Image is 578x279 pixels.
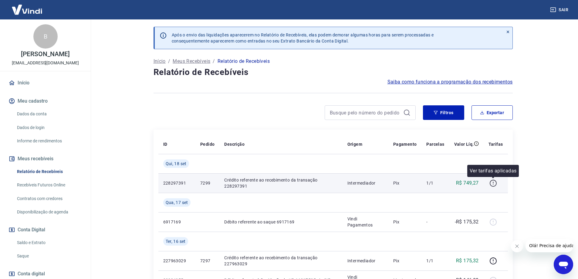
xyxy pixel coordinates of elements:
div: B [33,24,58,49]
p: [PERSON_NAME] [21,51,69,57]
h4: Relatório de Recebíveis [154,66,513,78]
p: Após o envio das liquidações aparecerem no Relatório de Recebíveis, elas podem demorar algumas ho... [172,32,434,44]
button: Conta Digital [7,223,83,236]
p: R$ 175,32 [456,257,479,264]
p: Tarifas [488,141,503,147]
a: Saldo e Extrato [15,236,83,249]
button: Filtros [423,105,464,120]
a: Saque [15,250,83,262]
a: Dados de login [15,121,83,134]
p: Pix [393,180,417,186]
p: / [213,58,215,65]
p: 227963029 [163,258,191,264]
img: Vindi [7,0,47,19]
p: Intermediador [347,180,384,186]
p: 7299 [200,180,215,186]
a: Relatório de Recebíveis [15,165,83,178]
p: Crédito referente ao recebimento da transação 228297391 [224,177,337,189]
button: Meus recebíveis [7,152,83,165]
p: / [168,58,170,65]
p: Descrição [224,141,245,147]
input: Busque pelo número do pedido [330,108,401,117]
a: Informe de rendimentos [15,135,83,147]
p: 1/1 [426,258,444,264]
p: Pedido [200,141,215,147]
p: - [426,219,444,225]
a: Disponibilização de agenda [15,206,83,218]
p: Intermediador [347,258,384,264]
p: Pix [393,258,417,264]
iframe: Botão para abrir a janela de mensagens [554,255,573,274]
p: 7297 [200,258,215,264]
span: Qui, 18 set [166,161,187,167]
a: Saiba como funciona a programação dos recebimentos [387,78,513,86]
p: 1/1 [426,180,444,186]
p: 228297391 [163,180,191,186]
span: Olá! Precisa de ajuda? [4,4,51,9]
button: Sair [549,4,571,15]
p: [EMAIL_ADDRESS][DOMAIN_NAME] [12,60,79,66]
a: Início [7,76,83,90]
a: Meus Recebíveis [173,58,210,65]
iframe: Fechar mensagem [511,240,523,252]
button: Exportar [472,105,513,120]
p: Relatório de Recebíveis [218,58,270,65]
p: Pagamento [393,141,417,147]
p: Ver tarifas aplicadas [470,167,516,175]
a: Recebíveis Futuros Online [15,179,83,191]
p: Origem [347,141,362,147]
p: Valor Líq. [454,141,474,147]
p: Parcelas [426,141,444,147]
p: Vindi Pagamentos [347,216,384,228]
p: R$ 749,27 [456,179,479,187]
p: ID [163,141,167,147]
span: Conta digital [18,270,45,278]
p: Crédito referente ao recebimento da transação 227963029 [224,255,337,267]
a: Início [154,58,166,65]
p: Pix [393,219,417,225]
p: 6917169 [163,219,191,225]
button: Meu cadastro [7,94,83,108]
span: Ter, 16 set [166,238,186,244]
p: Débito referente ao saque 6917169 [224,219,337,225]
a: Dados da conta [15,108,83,120]
span: Qua, 17 set [166,199,188,206]
p: -R$ 175,32 [455,218,479,226]
iframe: Mensagem da empresa [526,239,573,252]
a: Contratos com credores [15,192,83,205]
